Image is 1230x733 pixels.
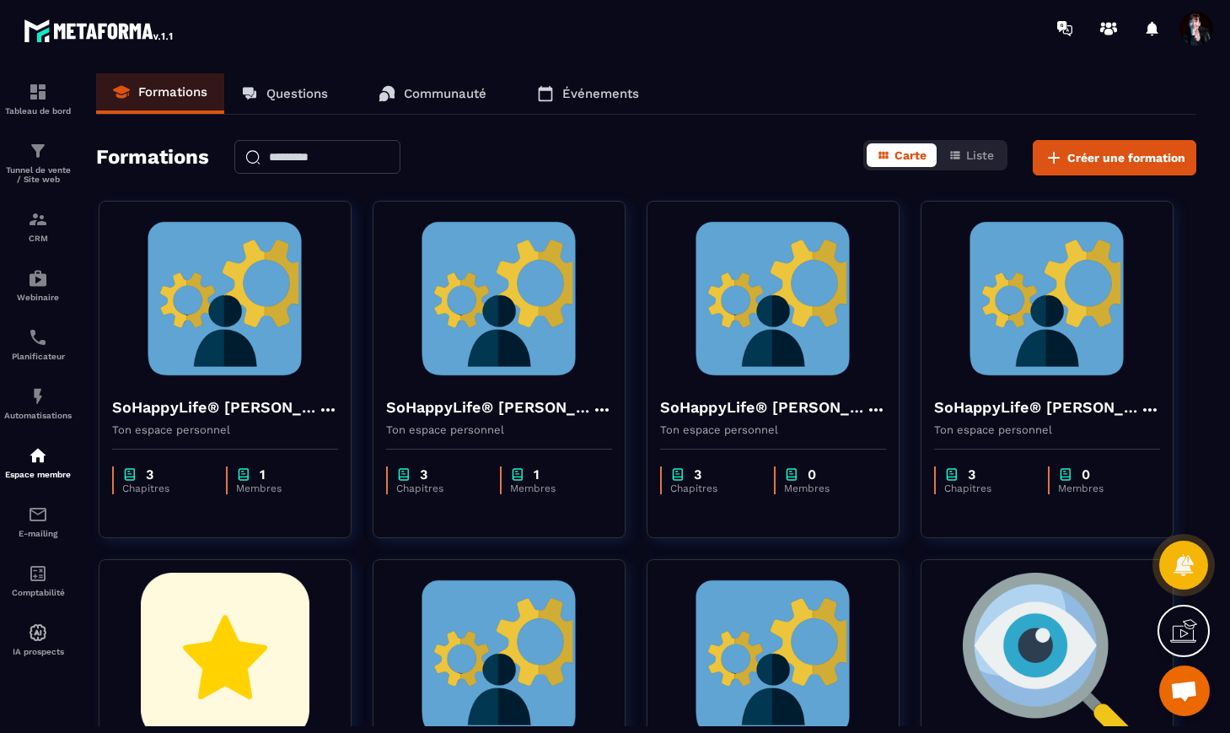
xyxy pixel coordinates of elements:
img: accountant [28,563,48,584]
h4: SoHappyLife® [PERSON_NAME] [934,396,1140,419]
p: Formations [138,84,207,100]
img: chapter [510,466,525,482]
p: Membres [784,482,869,494]
p: Chapitres [122,482,209,494]
img: email [28,504,48,525]
p: 1 [534,466,540,482]
img: automations [28,445,48,466]
img: automations [28,386,48,407]
p: Membres [236,482,321,494]
h4: SoHappyLife® [PERSON_NAME] [660,396,866,419]
p: 3 [968,466,975,482]
p: Événements [562,86,639,101]
a: automationsautomationsEspace membre [4,433,72,492]
p: Tableau de bord [4,106,72,116]
a: formation-backgroundSoHappyLife® [PERSON_NAME]Ton espace personnelchapter3Chapitreschapter1Membres [373,201,647,559]
p: Comptabilité [4,588,72,597]
span: Créer une formation [1067,149,1185,166]
p: 3 [146,466,153,482]
p: Questions [266,86,328,101]
a: automationsautomationsWebinaire [4,256,72,315]
p: Ton espace personnel [112,423,338,436]
p: Espace membre [4,470,72,479]
img: automations [28,268,48,288]
a: accountantaccountantComptabilité [4,551,72,610]
img: formation [28,209,48,229]
img: formation-background [112,214,338,383]
p: IA prospects [4,647,72,656]
img: chapter [1058,466,1073,482]
a: Formations [96,73,224,114]
h4: SoHappyLife® [PERSON_NAME] [112,396,318,419]
p: 3 [420,466,427,482]
button: Carte [867,143,937,167]
p: 1 [260,466,266,482]
img: chapter [396,466,411,482]
p: Ton espace personnel [660,423,886,436]
h4: SoHappyLife® [PERSON_NAME] [386,396,592,419]
p: Tunnel de vente / Site web [4,165,72,184]
a: formation-backgroundSoHappyLife® [PERSON_NAME]Ton espace personnelchapter3Chapitreschapter0Membres [647,201,921,559]
p: Membres [1058,482,1143,494]
a: Communauté [362,73,503,114]
a: Événements [520,73,656,114]
a: formationformationTunnel de vente / Site web [4,128,72,197]
img: formation-background [660,214,886,383]
h2: Formations [96,140,209,175]
img: chapter [944,466,959,482]
img: chapter [236,466,251,482]
p: Planificateur [4,352,72,361]
p: CRM [4,234,72,243]
p: Automatisations [4,411,72,420]
p: Webinaire [4,293,72,302]
img: chapter [784,466,799,482]
p: Membres [510,482,595,494]
a: Ouvrir le chat [1159,666,1210,716]
a: automationsautomationsAutomatisations [4,374,72,433]
img: chapter [670,466,685,482]
p: Ton espace personnel [934,423,1160,436]
button: Créer une formation [1033,140,1196,175]
img: formation-background [934,214,1160,383]
a: formationformationCRM [4,197,72,256]
img: logo [24,15,175,46]
span: Carte [894,148,927,162]
img: formation [28,82,48,102]
img: formation [28,141,48,161]
a: schedulerschedulerPlanificateur [4,315,72,374]
p: Chapitres [396,482,483,494]
img: chapter [122,466,137,482]
a: formation-backgroundSoHappyLife® [PERSON_NAME]Ton espace personnelchapter3Chapitreschapter0Membres [921,201,1195,559]
p: 0 [808,466,816,482]
button: Liste [938,143,1004,167]
p: Communauté [404,86,486,101]
p: 0 [1082,466,1090,482]
a: emailemailE-mailing [4,492,72,551]
a: formation-backgroundSoHappyLife® [PERSON_NAME]Ton espace personnelchapter3Chapitreschapter1Membres [99,201,373,559]
p: 3 [694,466,701,482]
img: automations [28,623,48,643]
p: Ton espace personnel [386,423,612,436]
a: formationformationTableau de bord [4,69,72,128]
img: formation-background [386,214,612,383]
p: E-mailing [4,529,72,538]
img: scheduler [28,327,48,348]
p: Chapitres [944,482,1031,494]
span: Liste [966,148,994,162]
p: Chapitres [670,482,757,494]
a: Questions [224,73,345,114]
